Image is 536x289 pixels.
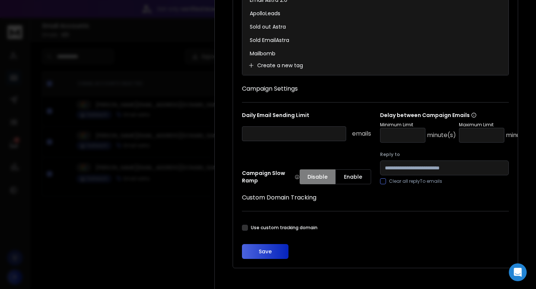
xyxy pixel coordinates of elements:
[427,131,456,140] p: minute(s)
[257,62,303,69] p: Create a new tag
[250,23,286,30] p: Sold out Astra
[509,263,527,281] div: Open Intercom Messenger
[251,225,318,231] label: Use custom tracking domain
[250,10,280,17] p: ApolloLeads
[242,193,509,202] h1: Custom Domain Tracking
[250,50,275,57] p: Mailbomb
[250,36,289,44] p: Sold EmailAstra
[380,152,509,158] label: Reply to
[242,84,509,93] h1: Campaign Settings
[389,178,442,184] label: Clear all replyTo emails
[242,244,288,259] button: Save
[242,169,300,184] p: Campaign Slow Ramp
[352,129,371,138] p: emails
[506,131,535,140] p: minute(s)
[242,111,371,122] p: Daily Email Sending Limit
[380,111,535,119] p: Delay between Campaign Emails
[380,122,456,128] p: Minimum Limit
[459,122,535,128] p: Maximum Limit
[300,169,335,184] button: Disable
[335,169,371,184] button: Enable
